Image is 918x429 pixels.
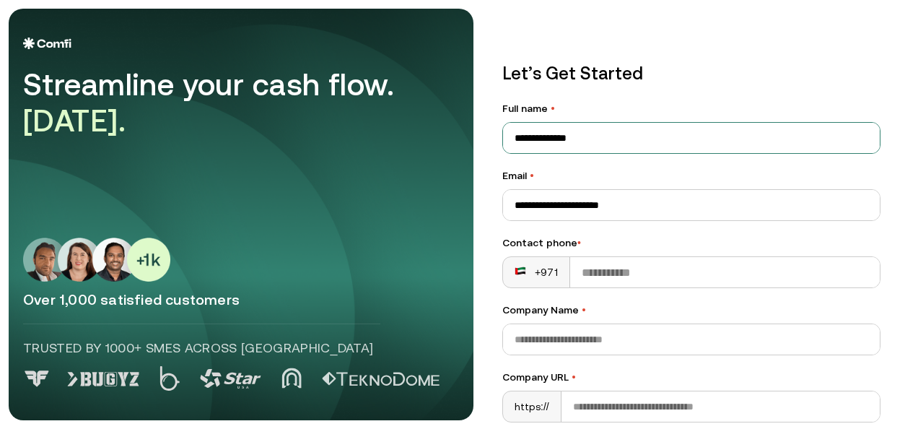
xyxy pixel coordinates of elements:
[515,265,558,279] div: +971
[281,368,302,389] img: Logo 4
[23,290,459,309] p: Over 1,000 satisfied customers
[530,170,534,181] span: •
[582,304,586,316] span: •
[23,339,380,357] p: Trusted by 1000+ SMEs across [GEOGRAPHIC_DATA]
[322,372,440,386] img: Logo 5
[502,235,880,251] div: Contact phone
[23,370,51,387] img: Logo 0
[23,66,427,139] div: Streamline your cash flow.
[502,61,880,87] p: Let’s Get Started
[502,101,880,116] label: Full name
[23,103,126,138] span: [DATE].
[502,370,880,385] label: Company URL
[159,366,180,391] img: Logo 2
[200,369,261,389] img: Logo 3
[502,168,880,183] label: Email
[551,103,555,114] span: •
[502,303,880,318] label: Company Name
[67,372,139,386] img: Logo 1
[23,38,71,49] img: Logo
[503,391,561,422] div: https://
[577,237,581,248] span: •
[572,371,576,383] span: •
